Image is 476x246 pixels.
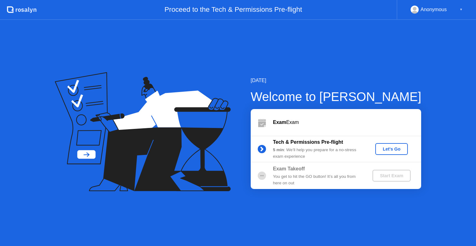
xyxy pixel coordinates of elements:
[273,147,284,152] b: 5 min
[273,147,362,160] div: : We’ll help you prepare for a no-stress exam experience
[273,166,305,171] b: Exam Takeoff
[460,6,463,14] div: ▼
[378,147,405,152] div: Let's Go
[273,139,343,145] b: Tech & Permissions Pre-flight
[251,77,421,84] div: [DATE]
[251,87,421,106] div: Welcome to [PERSON_NAME]
[273,119,421,126] div: Exam
[273,174,362,186] div: You get to hit the GO button! It’s all you from here on out
[372,170,411,182] button: Start Exam
[421,6,447,14] div: Anonymous
[375,173,408,178] div: Start Exam
[375,143,408,155] button: Let's Go
[273,120,286,125] b: Exam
